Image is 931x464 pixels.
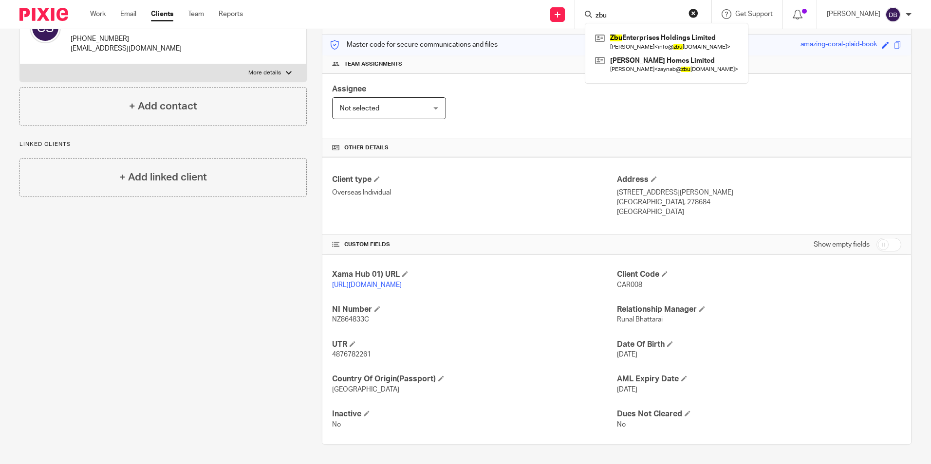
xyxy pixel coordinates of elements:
span: Other details [344,144,389,152]
p: [PERSON_NAME] [827,9,880,19]
h4: AML Expiry Date [617,374,901,384]
span: Runal Bhattarai [617,316,663,323]
span: Get Support [735,11,773,18]
h4: CUSTOM FIELDS [332,241,616,249]
label: Show empty fields [814,240,870,250]
span: Assignee [332,85,366,93]
a: Work [90,9,106,19]
h4: Date Of Birth [617,339,901,350]
h4: Address [617,175,901,185]
span: Not selected [340,105,379,112]
img: Pixie [19,8,68,21]
p: [STREET_ADDRESS][PERSON_NAME] [617,188,901,197]
span: CAR008 [617,282,642,288]
h4: Inactive [332,409,616,419]
span: NZ864833C [332,316,369,323]
span: [GEOGRAPHIC_DATA] [332,386,399,393]
h4: Client type [332,175,616,185]
button: Clear [689,8,698,18]
a: [URL][DOMAIN_NAME] [332,282,402,288]
a: Team [188,9,204,19]
h4: Dues Not Cleared [617,409,901,419]
p: Overseas Individual [332,188,616,197]
a: Reports [219,9,243,19]
img: svg%3E [885,7,901,22]
input: Search [595,12,682,20]
span: No [617,421,626,428]
div: amazing-coral-plaid-book [801,39,877,51]
a: Email [120,9,136,19]
a: Clients [151,9,173,19]
p: Master code for secure communications and files [330,40,498,50]
p: [EMAIL_ADDRESS][DOMAIN_NAME] [71,44,182,54]
h4: Country Of Origin(Passport) [332,374,616,384]
p: More details [248,69,281,77]
h4: UTR [332,339,616,350]
span: [DATE] [617,351,637,358]
p: [PHONE_NUMBER] [71,34,182,44]
span: Team assignments [344,60,402,68]
h4: + Add linked client [119,170,207,185]
h4: Xama Hub 01) URL [332,269,616,280]
span: 4876782261 [332,351,371,358]
h4: NI Number [332,304,616,315]
h4: Client Code [617,269,901,280]
p: [GEOGRAPHIC_DATA], 278684 [617,197,901,207]
h4: Relationship Manager [617,304,901,315]
p: [GEOGRAPHIC_DATA] [617,207,901,217]
h4: + Add contact [129,99,197,114]
span: [DATE] [617,386,637,393]
span: No [332,421,341,428]
p: Linked clients [19,141,307,148]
